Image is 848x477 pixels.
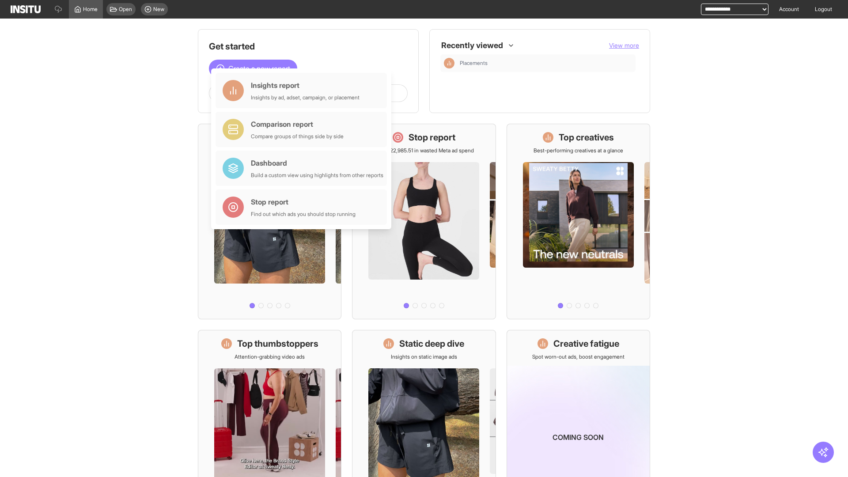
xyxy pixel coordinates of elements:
[251,133,344,140] div: Compare groups of things side by side
[209,40,408,53] h1: Get started
[352,124,496,319] a: Stop reportSave £22,985.51 in wasted Meta ad spend
[559,131,614,144] h1: Top creatives
[228,63,290,74] span: Create a new report
[251,80,360,91] div: Insights report
[251,158,383,168] div: Dashboard
[198,124,341,319] a: What's live nowSee all active ads instantly
[399,337,464,350] h1: Static deep dive
[444,58,454,68] div: Insights
[251,119,344,129] div: Comparison report
[534,147,623,154] p: Best-performing creatives at a glance
[409,131,455,144] h1: Stop report
[251,172,383,179] div: Build a custom view using highlights from other reports
[153,6,164,13] span: New
[11,5,41,13] img: Logo
[609,41,639,50] button: View more
[251,211,356,218] div: Find out which ads you should stop running
[119,6,132,13] span: Open
[251,197,356,207] div: Stop report
[391,353,457,360] p: Insights on static image ads
[374,147,474,154] p: Save £22,985.51 in wasted Meta ad spend
[83,6,98,13] span: Home
[460,60,632,67] span: Placements
[460,60,488,67] span: Placements
[237,337,318,350] h1: Top thumbstoppers
[235,353,305,360] p: Attention-grabbing video ads
[609,42,639,49] span: View more
[507,124,650,319] a: Top creativesBest-performing creatives at a glance
[209,60,297,77] button: Create a new report
[251,94,360,101] div: Insights by ad, adset, campaign, or placement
